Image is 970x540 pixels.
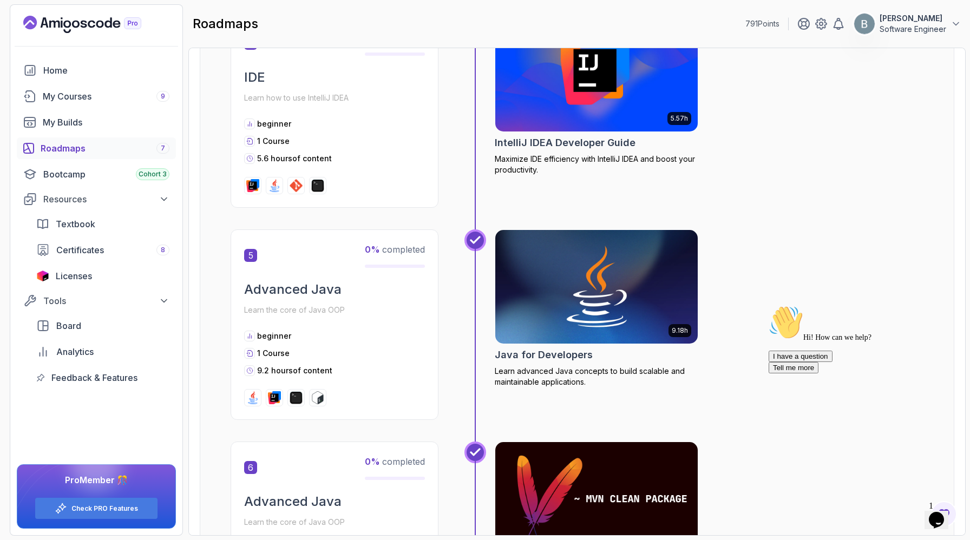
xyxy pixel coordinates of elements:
[244,493,425,510] h2: Advanced Java
[365,244,425,255] span: completed
[17,189,176,209] button: Resources
[35,497,158,519] button: Check PRO Features
[30,239,176,261] a: certificates
[23,16,166,33] a: Landing page
[854,14,875,34] img: user profile image
[495,230,698,344] img: Java for Developers card
[495,347,593,363] h2: Java for Developers
[365,244,380,255] span: 0 %
[671,114,688,123] p: 5.57h
[43,116,169,129] div: My Builds
[880,13,946,24] p: [PERSON_NAME]
[495,135,635,150] h2: IntelliJ IDEA Developer Guide
[495,366,698,387] p: Learn advanced Java concepts to build scalable and maintainable applications.
[290,391,303,404] img: terminal logo
[244,302,425,318] p: Learn the core of Java OOP
[4,4,199,73] div: 👋Hi! How can we help?I have a questionTell me more
[4,61,54,73] button: Tell me more
[30,341,176,363] a: analytics
[56,319,81,332] span: Board
[43,90,169,103] div: My Courses
[246,391,259,404] img: java logo
[161,144,165,153] span: 7
[30,265,176,287] a: licenses
[56,243,104,256] span: Certificates
[495,229,698,387] a: Java for Developers card9.18hJava for DevelopersLearn advanced Java concepts to build scalable an...
[30,315,176,337] a: board
[246,179,259,192] img: intellij logo
[17,291,176,311] button: Tools
[43,168,169,181] div: Bootcamp
[43,193,169,206] div: Resources
[365,456,380,467] span: 0 %
[56,218,95,231] span: Textbook
[17,60,176,81] a: home
[244,249,257,262] span: 5
[495,17,698,175] a: IntelliJ IDEA Developer Guide card5.57hIntelliJ IDEA Developer GuideMaximize IDE efficiency with ...
[257,153,332,164] p: 5.6 hours of content
[244,461,257,474] span: 6
[244,69,425,86] h2: IDE
[268,179,281,192] img: java logo
[36,271,49,281] img: jetbrains icon
[51,371,137,384] span: Feedback & Features
[495,154,698,175] p: Maximize IDE efficiency with IntelliJ IDEA and boost your productivity.
[925,497,959,529] iframe: chat widget
[495,18,698,131] img: IntelliJ IDEA Developer Guide card
[311,179,324,192] img: terminal logo
[139,170,167,179] span: Cohort 3
[17,163,176,185] a: bootcamp
[161,92,165,101] span: 9
[880,24,946,35] p: Software Engineer
[257,118,291,129] p: beginner
[17,111,176,133] a: builds
[161,246,165,254] span: 8
[56,269,92,282] span: Licenses
[311,391,324,404] img: bash logo
[365,456,425,467] span: completed
[17,137,176,159] a: roadmaps
[41,142,169,155] div: Roadmaps
[4,50,68,61] button: I have a question
[43,294,169,307] div: Tools
[30,213,176,235] a: textbook
[43,64,169,77] div: Home
[257,365,332,376] p: 9.2 hours of content
[244,281,425,298] h2: Advanced Java
[257,331,291,341] p: beginner
[193,15,258,32] h2: roadmaps
[71,504,138,513] a: Check PRO Features
[244,90,425,106] p: Learn how to use IntelliJ IDEA
[290,179,303,192] img: git logo
[4,4,39,39] img: :wave:
[764,301,959,491] iframe: chat widget
[56,345,94,358] span: Analytics
[4,32,107,41] span: Hi! How can we help?
[257,136,290,146] span: 1 Course
[268,391,281,404] img: intellij logo
[17,85,176,107] a: courses
[854,13,961,35] button: user profile image[PERSON_NAME]Software Engineer
[30,367,176,388] a: feedback
[672,326,688,335] p: 9.18h
[244,515,425,530] p: Learn the core of Java OOP
[257,348,290,358] span: 1 Course
[745,18,779,29] p: 791 Points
